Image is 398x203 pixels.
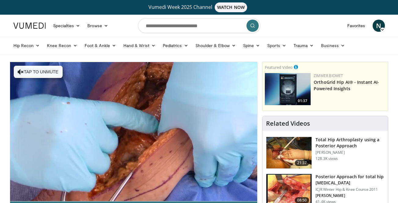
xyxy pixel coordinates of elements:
[265,65,293,70] small: Featured Video
[84,20,112,32] a: Browse
[295,160,309,166] span: 21:37
[316,187,384,192] p: ICJR Winter Hip & Knee Course 2011
[373,20,385,32] a: N
[296,98,309,104] span: 01:37
[290,39,318,52] a: Trauma
[316,137,384,149] h3: Total Hip Arthroplasty using a Posterior Approach
[266,137,384,169] a: 21:37 Total Hip Arthroplasty using a Posterior Approach [PERSON_NAME] 128.3K views
[159,39,192,52] a: Pediatrics
[314,73,343,78] a: Zimmer Biomet
[314,79,379,91] a: OrthoGrid Hip AI® - Instant AI-Powered Insights
[43,39,81,52] a: Knee Recon
[316,150,384,155] p: [PERSON_NAME]
[14,2,384,12] a: Vumedi Week 2025 ChannelWATCH NOW
[239,39,264,52] a: Spine
[316,174,384,186] h3: Posterior Approach for total hip [MEDICAL_DATA]
[13,23,46,29] img: VuMedi Logo
[120,39,159,52] a: Hand & Wrist
[317,39,349,52] a: Business
[266,137,312,169] img: 286987_0000_1.png.150x105_q85_crop-smart_upscale.jpg
[316,156,338,161] p: 128.3K views
[10,62,257,201] video-js: Video Player
[14,66,63,78] button: Tap to unmute
[81,39,120,52] a: Foot & Ankle
[316,193,384,198] p: [PERSON_NAME]
[10,39,44,52] a: Hip Recon
[264,39,290,52] a: Sports
[215,2,247,12] span: WATCH NOW
[192,39,239,52] a: Shoulder & Elbow
[265,73,311,105] a: 01:37
[138,18,260,33] input: Search topics, interventions
[344,20,369,32] a: Favorites
[266,120,310,127] h4: Related Videos
[49,20,84,32] a: Specialties
[265,73,311,105] img: 51d03d7b-a4ba-45b7-9f92-2bfbd1feacc3.150x105_q85_crop-smart_upscale.jpg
